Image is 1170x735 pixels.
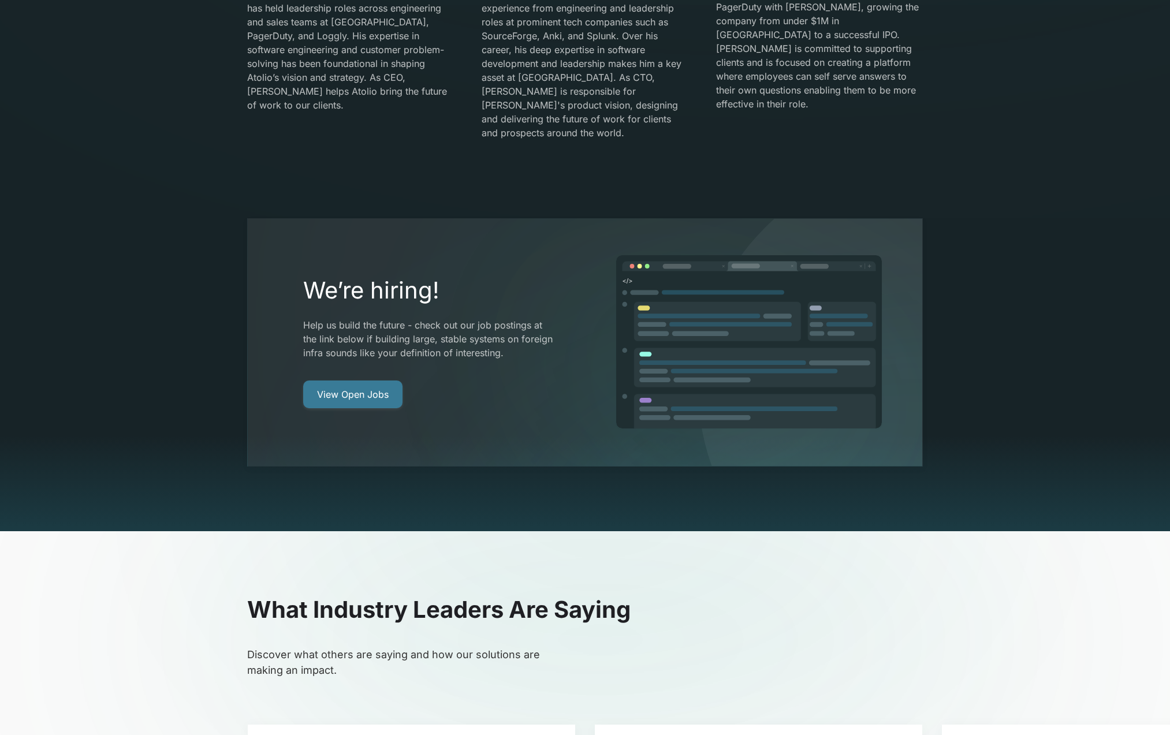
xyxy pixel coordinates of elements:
[247,596,923,624] h2: What Industry Leaders Are Saying
[1112,680,1170,735] iframe: Chat Widget
[303,318,556,360] p: Help us build the future - check out our job postings at the link below if building large, stable...
[303,380,403,408] a: View Open Jobs
[247,647,556,678] p: Discover what others are saying and how our solutions are making an impact.
[615,255,883,430] img: image
[303,277,556,304] h2: We’re hiring!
